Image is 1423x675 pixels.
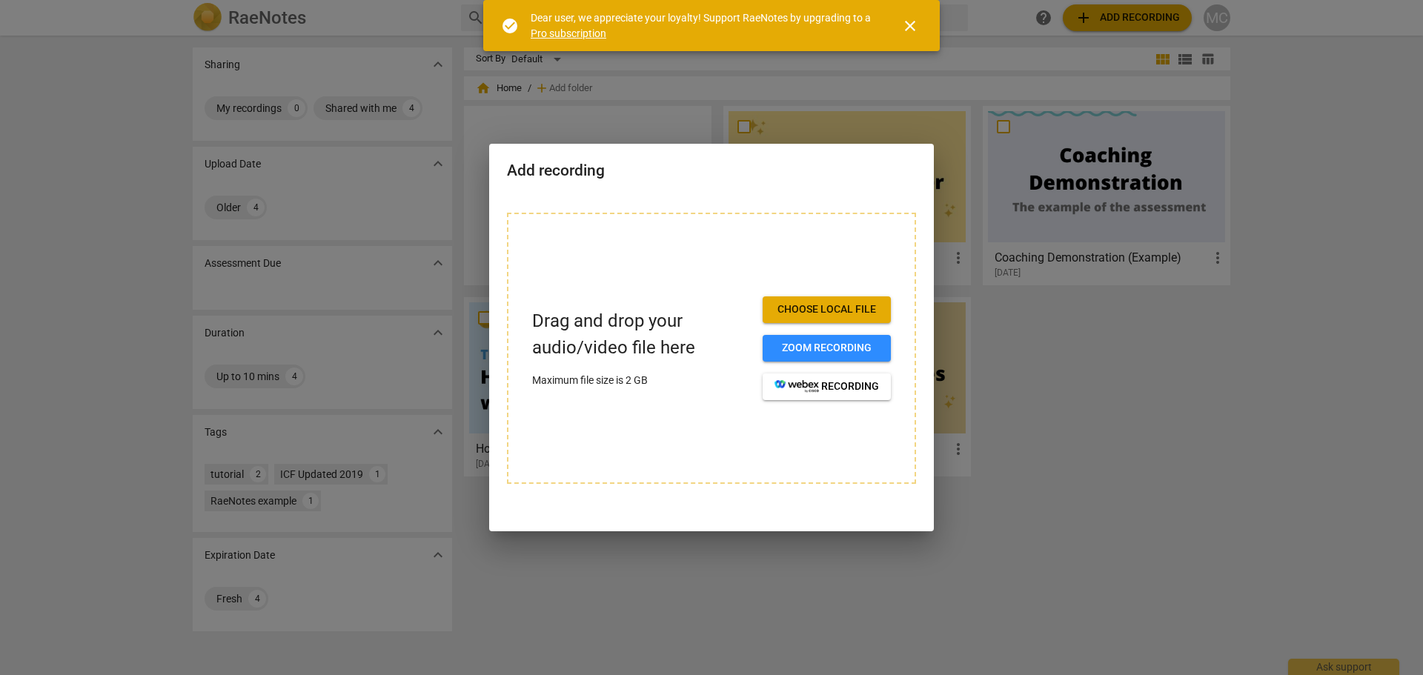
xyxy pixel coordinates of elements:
h2: Add recording [507,162,916,180]
p: Maximum file size is 2 GB [532,373,751,388]
span: Zoom recording [774,341,879,356]
button: recording [763,373,891,400]
span: check_circle [501,17,519,35]
a: Pro subscription [531,27,606,39]
span: recording [774,379,879,394]
button: Choose local file [763,296,891,323]
p: Drag and drop your audio/video file here [532,308,751,360]
button: Zoom recording [763,335,891,362]
button: Close [892,8,928,44]
span: close [901,17,919,35]
div: Dear user, we appreciate your loyalty! Support RaeNotes by upgrading to a [531,10,875,41]
span: Choose local file [774,302,879,317]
